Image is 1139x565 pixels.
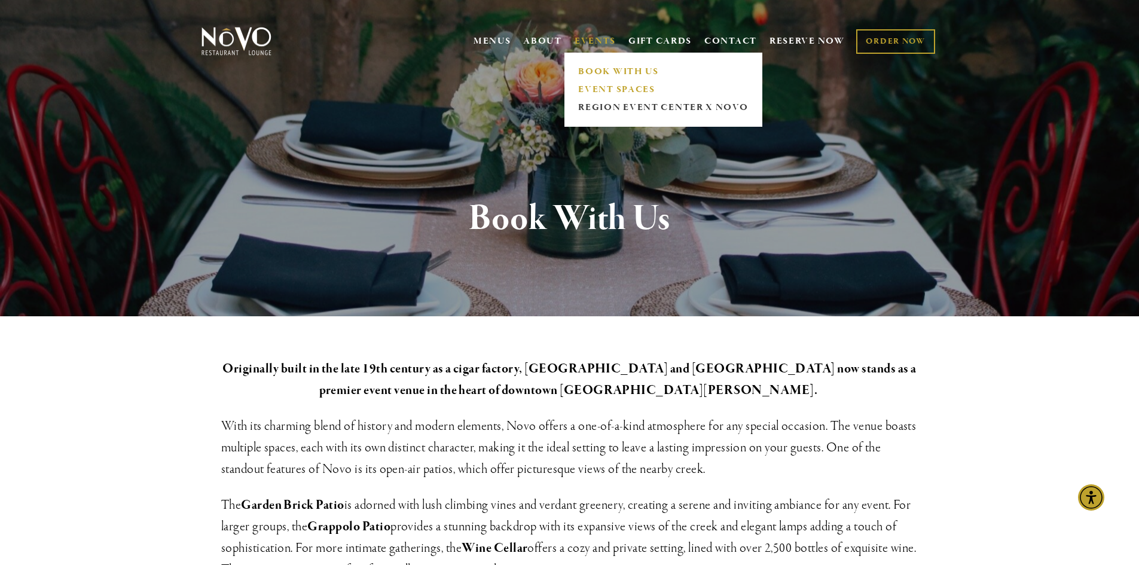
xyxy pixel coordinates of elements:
[199,26,274,56] img: Novo Restaurant &amp; Lounge
[628,30,692,53] a: GIFT CARDS
[307,518,390,535] strong: Grappolo Patio
[575,81,752,99] a: EVENT SPACES
[575,99,752,117] a: REGION EVENT CENTER x NOVO
[575,35,616,47] a: EVENTS
[474,35,511,47] a: MENUS
[575,63,752,81] a: BOOK WITH US
[241,497,344,514] strong: Garden Brick Patio
[769,30,845,53] a: RESERVE NOW
[1078,484,1104,511] div: Accessibility Menu
[469,196,670,242] strong: Book With Us
[462,540,527,557] strong: Wine Cellar
[704,30,757,53] a: CONTACT
[523,35,562,47] a: ABOUT
[856,29,935,54] a: ORDER NOW
[221,416,918,480] h3: With its charming blend of history and modern elements, Novo offers a one-of-a-kind atmosphere fo...
[222,361,918,399] strong: Originally built in the late 19th century as a cigar factory, [GEOGRAPHIC_DATA] and [GEOGRAPHIC_D...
